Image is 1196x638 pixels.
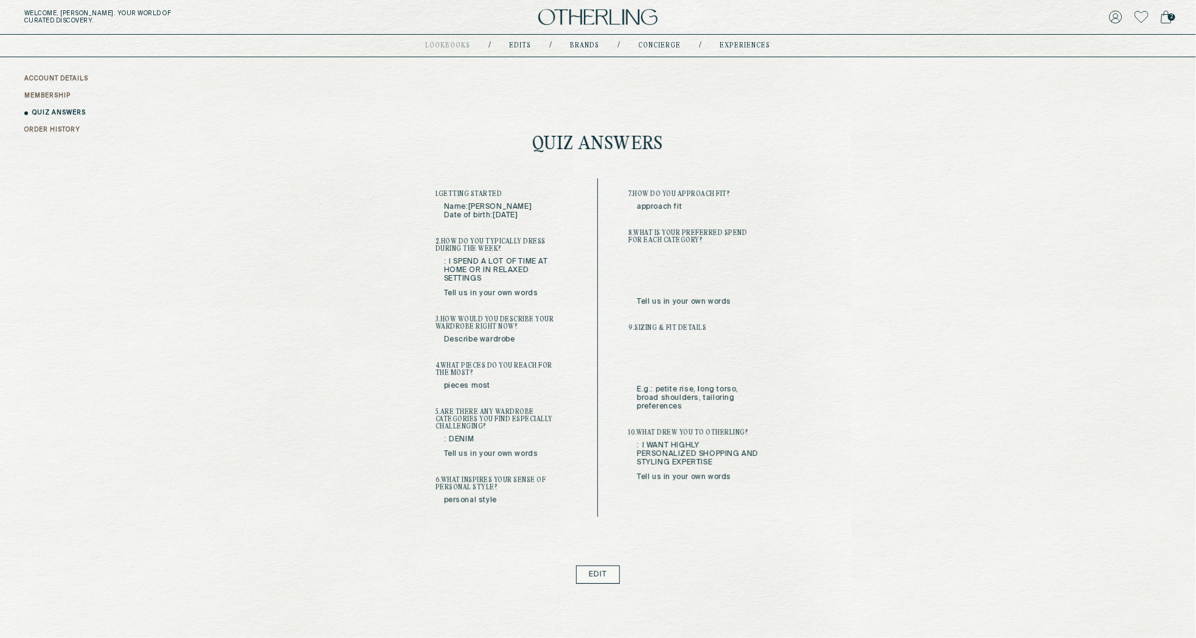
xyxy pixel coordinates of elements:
[24,74,88,83] a: ACCOUNT DETAILS
[444,382,568,390] p: pieces most
[637,473,761,482] h5: Tell us in your own words
[436,135,761,154] h1: Quiz Answers
[510,43,532,49] a: Edits
[444,435,475,444] p: :
[444,335,568,344] p: Describe wardrobe
[489,41,492,51] div: /
[449,436,474,443] span: Denim
[426,43,471,49] a: lookbooks
[444,450,568,458] h5: Tell us in your own words
[576,566,621,584] a: Edit
[32,108,86,117] a: QUIZ ANSWERS
[444,496,568,505] p: personal style
[24,10,369,24] h5: Welcome, [PERSON_NAME] . Your world of curated discovery.
[436,191,568,198] h5: 1 . Getting Started
[571,43,600,49] a: Brands
[444,258,568,283] p: :
[444,289,568,298] h5: Tell us in your own words
[24,125,80,135] a: ORDER HISTORY
[436,408,568,430] h5: 5 . Are there any wardrobe categories you find especially challenging?
[436,316,568,331] h5: 3 . How would you describe your wardrobe right now?
[538,9,658,26] img: logo
[436,477,568,491] h5: 6 . What inspires your sense of personal style?
[444,258,548,282] span: I spend a lot of time at home or in relaxed settings
[637,298,761,306] h5: Tell us in your own words
[436,362,568,377] h5: 4 . What pieces do you reach for the most?
[637,442,759,466] span: I want highly personalized shopping and styling expertise
[637,203,761,211] p: approach fit
[637,441,761,467] p: :
[1168,13,1175,21] span: 2
[436,238,568,253] h5: 2 . How do you typically dress during the week?
[468,203,532,211] span: [PERSON_NAME]
[444,203,568,211] p: Name:
[628,191,761,198] h5: 7 . How do you approach fit?
[628,324,761,332] h5: 9 . Sizing & Fit Details
[24,91,71,100] a: MEMBERSHIP
[700,41,702,51] div: /
[550,41,552,51] div: /
[444,211,568,220] p: Date of birth: [DATE]
[628,429,761,436] h5: 10 . What drew you to Otherling?
[1161,9,1172,26] a: 2
[628,230,761,244] h5: 8 . What is your preferred spend for each category?
[639,43,681,49] a: concierge
[637,385,761,411] h5: E.g.: petite rise, long torso, broad shoulders, tailoring preferences
[720,43,771,49] a: experiences
[618,41,621,51] div: /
